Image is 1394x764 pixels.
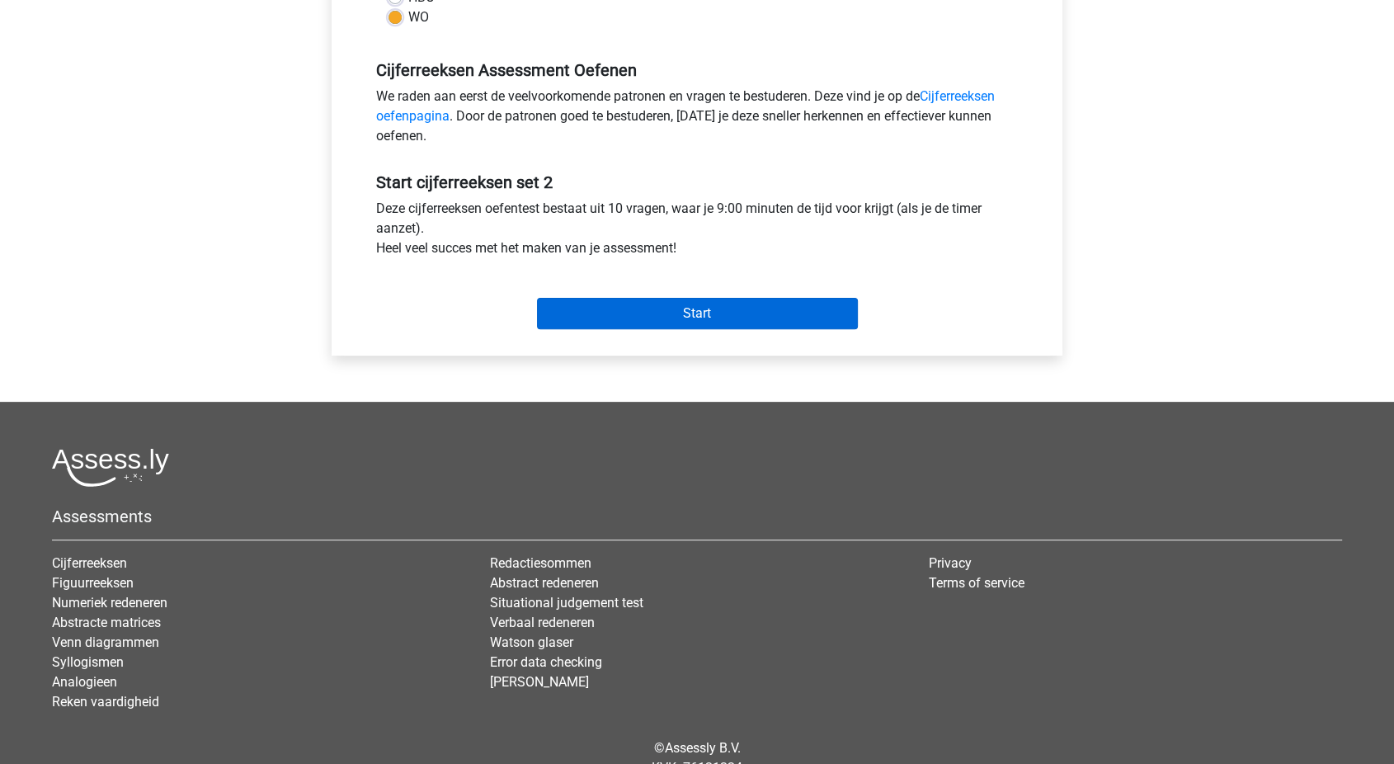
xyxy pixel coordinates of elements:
a: Venn diagrammen [52,634,159,650]
a: Privacy [929,555,972,571]
a: Reken vaardigheid [52,694,159,710]
a: Figuurreeksen [52,575,134,591]
a: Terms of service [929,575,1024,591]
a: Redactiesommen [490,555,591,571]
label: WO [408,7,429,27]
a: Syllogismen [52,654,124,670]
a: Watson glaser [490,634,573,650]
a: Abstract redeneren [490,575,599,591]
input: Start [537,298,858,329]
a: Numeriek redeneren [52,595,167,611]
div: Deze cijferreeksen oefentest bestaat uit 10 vragen, waar je 9:00 minuten de tijd voor krijgt (als... [364,199,1030,265]
a: Cijferreeksen [52,555,127,571]
a: Situational judgement test [490,595,643,611]
a: Assessly B.V. [665,740,741,756]
a: Analogieen [52,674,117,690]
img: Assessly logo [52,448,169,487]
a: [PERSON_NAME] [490,674,589,690]
h5: Cijferreeksen Assessment Oefenen [376,60,1018,80]
a: Error data checking [490,654,602,670]
h5: Start cijferreeksen set 2 [376,172,1018,192]
h5: Assessments [52,507,1342,526]
div: We raden aan eerst de veelvoorkomende patronen en vragen te bestuderen. Deze vind je op de . Door... [364,87,1030,153]
a: Abstracte matrices [52,615,161,630]
a: Verbaal redeneren [490,615,595,630]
